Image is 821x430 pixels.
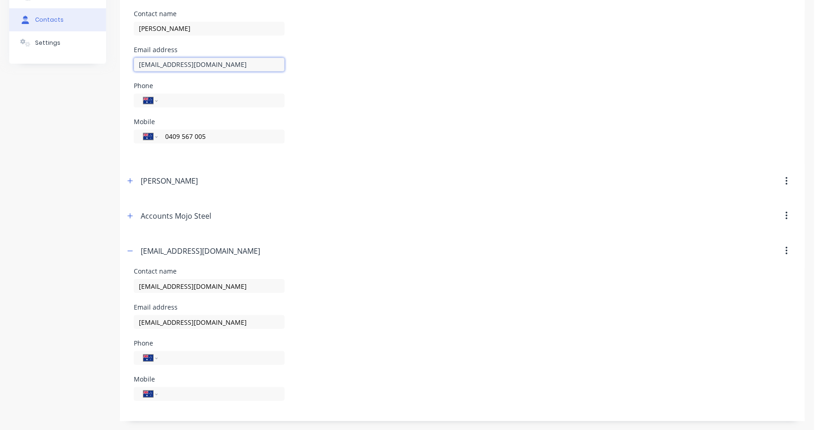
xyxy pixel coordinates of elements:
div: Phone [134,340,285,346]
div: Mobile [134,376,285,382]
div: [PERSON_NAME] [141,175,198,186]
div: [EMAIL_ADDRESS][DOMAIN_NAME] [141,245,260,257]
div: Contact name [134,268,285,275]
div: Mobile [134,119,285,125]
div: Email address [134,47,285,53]
div: Accounts Mojo Steel [141,210,211,221]
div: Phone [134,83,285,89]
div: Contacts [35,16,64,24]
div: Contact name [134,11,285,17]
button: Settings [9,31,106,54]
button: Contacts [9,8,106,31]
div: Settings [35,39,60,47]
div: Email address [134,304,285,311]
